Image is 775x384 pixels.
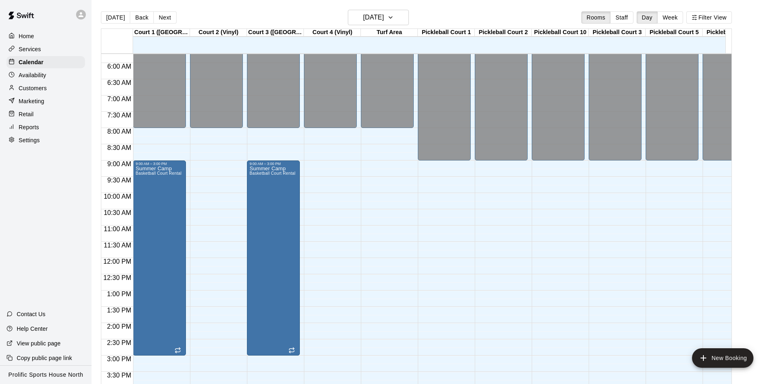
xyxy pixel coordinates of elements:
[101,11,130,24] button: [DATE]
[105,161,133,167] span: 9:00 AM
[105,356,133,362] span: 3:00 PM
[102,193,133,200] span: 10:00 AM
[17,325,48,333] p: Help Center
[19,123,39,131] p: Reports
[361,29,418,37] div: Turf Area
[105,128,133,135] span: 8:00 AM
[130,11,154,24] button: Back
[249,162,297,166] div: 9:00 AM – 3:00 PM
[105,177,133,184] span: 9:30 AM
[7,30,85,42] a: Home
[249,171,295,176] span: Basketball Court Rental
[686,11,732,24] button: Filter View
[7,134,85,146] a: Settings
[105,372,133,379] span: 3:30 PM
[19,45,41,53] p: Services
[288,347,295,354] span: Recurring event
[105,144,133,151] span: 8:30 AM
[17,354,72,362] p: Copy public page link
[105,79,133,86] span: 6:30 AM
[19,136,40,144] p: Settings
[348,10,409,25] button: [DATE]
[532,29,589,37] div: Pickleball Court 10
[9,371,83,379] p: Prolific Sports House North
[7,69,85,81] a: Availability
[101,274,133,281] span: 12:30 PM
[19,110,34,118] p: Retail
[105,291,133,297] span: 1:00 PM
[247,29,304,37] div: Court 3 ([GEOGRAPHIC_DATA])
[692,348,753,368] button: add
[7,82,85,94] a: Customers
[19,71,46,79] p: Availability
[175,347,181,354] span: Recurring event
[247,161,300,356] div: 9:00 AM – 3:00 PM: Summer Camp
[610,11,633,24] button: Staff
[7,121,85,133] a: Reports
[190,29,247,37] div: Court 2 (Vinyl)
[19,97,44,105] p: Marketing
[105,112,133,119] span: 7:30 AM
[475,29,532,37] div: Pickleball Court 2
[7,56,85,68] a: Calendar
[135,162,183,166] div: 9:00 AM – 3:00 PM
[19,58,44,66] p: Calendar
[363,12,384,23] h6: [DATE]
[105,63,133,70] span: 6:00 AM
[102,226,133,232] span: 11:00 AM
[17,339,61,347] p: View public page
[589,29,646,37] div: Pickleball Court 3
[7,43,85,55] a: Services
[105,95,133,102] span: 7:00 AM
[304,29,361,37] div: Court 4 (Vinyl)
[418,29,475,37] div: Pickleball Court 1
[703,29,760,37] div: Pickleball Court 4
[133,161,186,356] div: 9:00 AM – 3:00 PM: Summer Camp
[17,310,46,318] p: Contact Us
[105,339,133,346] span: 2:30 PM
[19,84,47,92] p: Customers
[637,11,658,24] button: Day
[7,95,85,107] a: Marketing
[101,258,133,265] span: 12:00 PM
[153,11,176,24] button: Next
[657,11,683,24] button: Week
[102,209,133,216] span: 10:30 AM
[135,171,181,176] span: Basketball Court Rental
[105,323,133,330] span: 2:00 PM
[19,32,34,40] p: Home
[646,29,703,37] div: Pickleball Court 5
[7,108,85,120] a: Retail
[581,11,611,24] button: Rooms
[133,29,190,37] div: Court 1 ([GEOGRAPHIC_DATA])
[102,242,133,249] span: 11:30 AM
[105,307,133,314] span: 1:30 PM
